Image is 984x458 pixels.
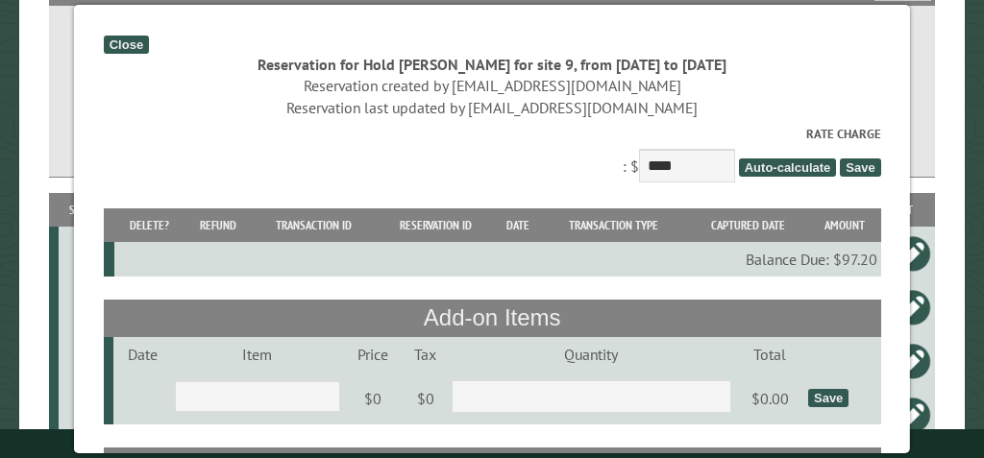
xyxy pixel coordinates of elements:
[104,300,881,336] th: Add-on Items
[104,97,881,118] div: Reservation last updated by [EMAIL_ADDRESS][DOMAIN_NAME]
[686,208,808,242] th: Captured Date
[104,125,881,143] label: Rate Charge
[376,208,495,242] th: Reservation ID
[59,193,99,227] th: Site
[403,372,448,425] td: $0
[251,208,376,242] th: Transaction ID
[343,372,403,425] td: $0
[66,244,96,263] div: 6
[104,75,881,96] div: Reservation created by [EMAIL_ADDRESS][DOMAIN_NAME]
[808,389,849,407] div: Save
[734,372,804,425] td: $0.00
[113,337,171,372] td: Date
[171,337,342,372] td: Item
[104,125,881,187] div: : $
[495,208,541,242] th: Date
[343,337,403,372] td: Price
[114,208,184,242] th: Delete?
[739,158,837,177] span: Auto-calculate
[840,158,880,177] span: Save
[809,208,881,242] th: Amount
[66,298,96,317] div: 9
[104,36,149,54] div: Close
[734,337,804,372] td: Total
[184,208,251,242] th: Refund
[541,208,686,242] th: Transaction Type
[104,54,881,75] div: Reservation for Hold [PERSON_NAME] for site 9, from [DATE] to [DATE]
[403,337,448,372] td: Tax
[448,337,734,372] td: Quantity
[114,242,880,277] td: Balance Due: $97.20
[66,351,96,371] div: 2
[66,405,96,424] div: 10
